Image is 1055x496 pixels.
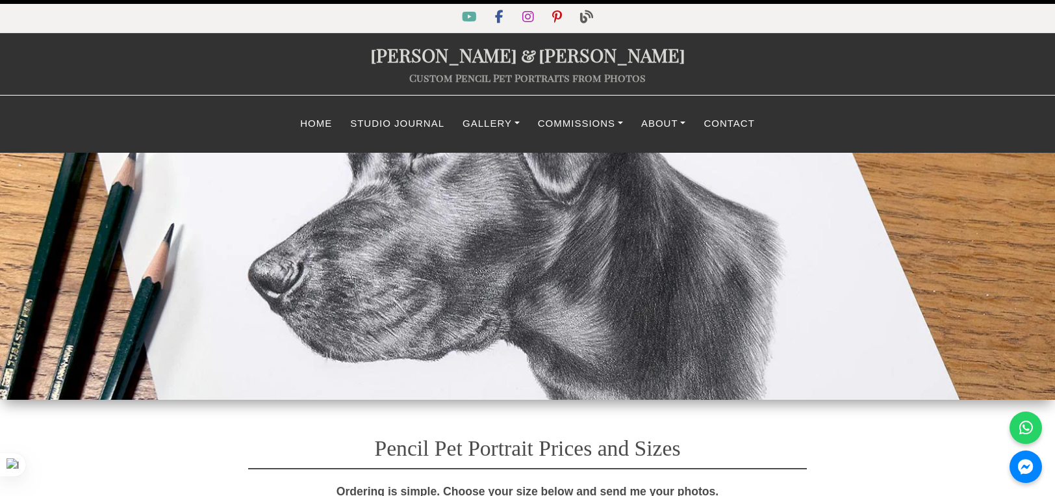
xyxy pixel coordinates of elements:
[572,12,601,23] a: Blog
[515,12,544,23] a: Instagram
[529,111,632,137] a: Commissions
[370,42,685,67] a: [PERSON_NAME]&[PERSON_NAME]
[632,111,695,137] a: About
[409,71,646,85] a: Custom Pencil Pet Portraits from Photos
[544,12,572,23] a: Pinterest
[453,111,529,137] a: Gallery
[291,111,341,137] a: Home
[517,42,539,67] span: &
[454,12,487,23] a: YouTube
[341,111,453,137] a: Studio Journal
[248,416,807,469] h1: Pencil Pet Portrait Prices and Sizes
[1010,450,1042,483] a: Messenger
[1010,411,1042,444] a: WhatsApp
[694,111,763,137] a: Contact
[487,12,514,23] a: Facebook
